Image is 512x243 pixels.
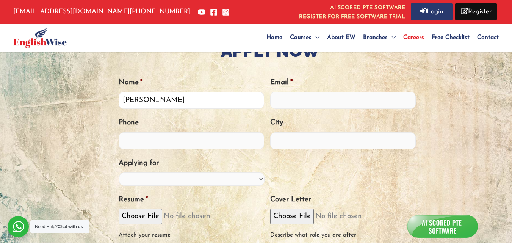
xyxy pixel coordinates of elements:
[263,24,499,51] nav: Site Navigation
[286,24,323,51] a: Courses
[35,224,83,229] span: Need Help?
[428,24,473,51] a: Free Checklist
[270,78,293,88] label: Email
[359,24,399,51] a: Branches
[299,3,405,13] i: AI SCORED PTE SOFTWARE
[266,34,282,41] span: Home
[13,27,67,48] img: English Wise
[222,8,230,16] a: Instagram
[13,8,130,15] a: [EMAIL_ADDRESS][DOMAIN_NAME]
[270,224,416,240] div: Describe what role you are after
[411,3,453,20] a: Login
[323,24,359,51] a: About EW
[119,118,139,128] label: Phone
[270,118,283,128] label: City
[210,8,218,16] a: Facebook
[270,195,311,205] label: Cover Letter
[473,24,499,51] a: Contact
[58,224,83,229] strong: Chat with us
[299,3,405,20] a: AI SCORED PTE SOFTWAREREGISTER FOR FREE SOFTWARE TRIAL
[119,159,159,168] label: Applying for
[432,34,470,41] span: Free Checklist
[409,215,476,237] img: icon_a.png
[119,195,148,205] label: Resume
[263,24,286,51] a: Home
[119,78,142,88] label: Name
[13,6,190,17] p: [PHONE_NUMBER]
[455,3,497,20] a: Register
[399,24,428,51] a: Careers
[290,34,312,41] span: Courses
[403,34,424,41] span: Careers
[198,8,205,16] a: YouTube
[477,34,499,41] span: Contact
[327,34,355,41] span: About EW
[363,34,388,41] span: Branches
[119,224,264,240] div: Attach your resume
